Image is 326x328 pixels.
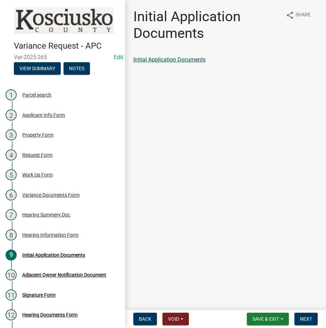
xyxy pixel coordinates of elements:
[22,92,51,97] div: Parcel search
[22,153,52,157] div: Request Form
[114,54,123,60] wm-modal-confirm: Edit Application Number
[14,7,114,34] img: Kosciusko County, Indiana
[6,149,17,161] div: 4
[114,54,123,60] a: Edit
[14,54,111,60] span: Var-2025-265
[133,8,280,42] h1: Initial Application Documents
[6,309,17,320] div: 12
[133,56,206,63] a: Initial Application Documents
[280,8,316,22] button: shareShare
[64,62,90,75] button: Notes
[247,313,289,325] button: Save & Exit
[22,253,85,257] div: Initial Application Documents
[22,212,70,217] div: Hearing Summery Doc
[6,269,17,280] div: 10
[14,41,119,51] h4: Variance Request - APC
[300,316,312,322] span: Next
[22,113,65,117] div: Applicant Info Form
[64,66,90,72] wm-modal-confirm: Notes
[22,192,80,197] div: Variance Documents Form
[22,232,78,237] div: Hearing Information Form
[6,89,17,100] div: 1
[6,129,17,140] div: 3
[22,312,77,317] div: Hearing Documents Form
[6,189,17,200] div: 6
[6,169,17,180] div: 5
[168,316,179,322] span: Void
[6,249,17,261] div: 9
[286,11,294,19] i: share
[22,172,53,177] div: Work Up Form
[133,313,157,325] button: Back
[6,209,17,220] div: 7
[6,229,17,240] div: 8
[252,316,279,322] span: Save & Exit
[162,313,189,325] button: Void
[295,11,311,19] span: Share
[22,293,56,297] div: Signature Form
[6,289,17,301] div: 11
[6,109,17,121] div: 2
[22,132,53,137] div: Property Form
[14,62,61,75] button: View Summary
[22,272,106,277] div: Adjacent Owner Notification Document
[139,316,151,322] span: Back
[294,313,318,325] button: Next
[14,66,61,72] wm-modal-confirm: Summary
